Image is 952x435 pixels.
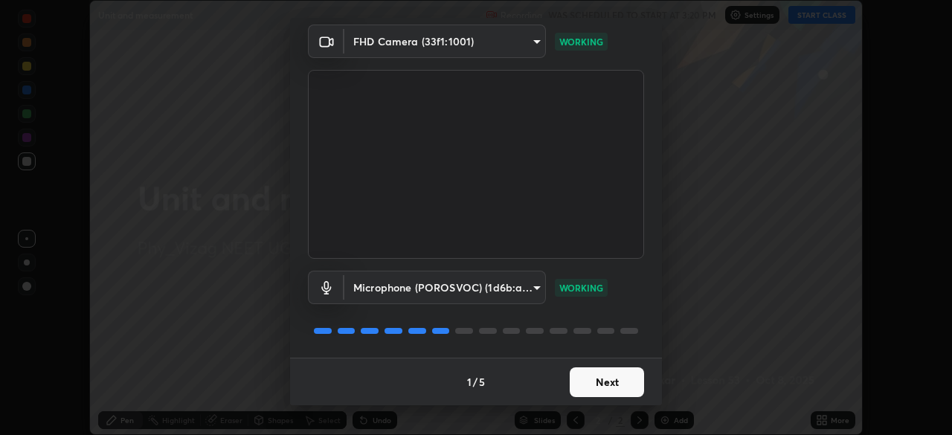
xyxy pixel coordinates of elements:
h4: / [473,374,477,390]
button: Next [570,367,644,397]
div: FHD Camera (33f1:1001) [344,271,546,304]
p: WORKING [559,281,603,294]
div: FHD Camera (33f1:1001) [344,25,546,58]
p: WORKING [559,35,603,48]
h4: 1 [467,374,472,390]
h4: 5 [479,374,485,390]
